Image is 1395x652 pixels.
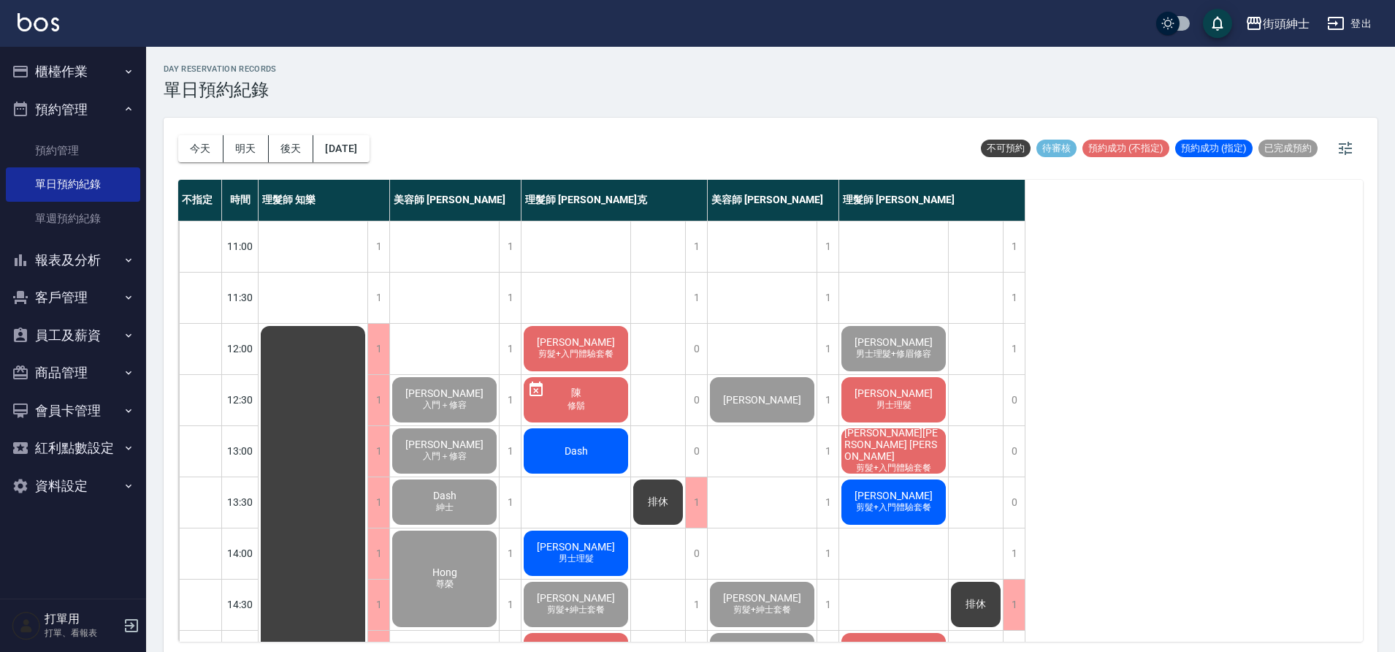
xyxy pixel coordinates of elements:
span: 男士理髮 [874,399,914,412]
span: 剪髮+入門體驗套餐 [535,348,616,360]
button: 員工及薪資 [6,316,140,355]
div: 不指定 [178,180,222,221]
span: [PERSON_NAME] [534,541,618,553]
div: 1 [499,324,521,374]
div: 1 [817,375,838,425]
span: 預約成功 (指定) [1175,142,1253,155]
button: 今天 [178,135,223,162]
div: 街頭紳士 [1263,15,1310,33]
button: 報表及分析 [6,241,140,279]
span: 剪髮+入門體驗套餐 [853,501,934,514]
div: 美容師 [PERSON_NAME] [708,180,839,221]
div: 美容師 [PERSON_NAME] [390,180,521,221]
div: 1 [367,375,389,425]
span: [PERSON_NAME] [852,490,936,501]
span: 預約成功 (不指定) [1082,142,1169,155]
h3: 單日預約紀錄 [164,80,277,100]
span: [PERSON_NAME] [852,336,936,348]
div: 1 [367,426,389,477]
a: 單週預約紀錄 [6,202,140,235]
button: [DATE] [313,135,369,162]
button: 預約管理 [6,91,140,129]
span: 已完成預約 [1258,142,1318,155]
span: Hong [429,566,460,578]
div: 1 [367,221,389,272]
div: 0 [1003,426,1025,477]
div: 1 [499,273,521,323]
div: 1 [1003,324,1025,374]
span: [PERSON_NAME] [720,592,804,604]
div: 14:30 [222,579,259,630]
h2: day Reservation records [164,64,277,74]
div: 14:00 [222,528,259,579]
button: 明天 [223,135,269,162]
div: 0 [685,375,707,425]
div: 1 [367,580,389,630]
div: 1 [817,273,838,323]
button: 後天 [269,135,314,162]
span: 尊榮 [433,578,456,591]
span: 紳士 [433,501,456,514]
span: [PERSON_NAME] [402,439,486,450]
div: 1 [499,375,521,425]
div: 1 [817,477,838,528]
div: 11:30 [222,272,259,323]
button: 商品管理 [6,354,140,392]
div: 0 [1003,477,1025,528]
div: 12:30 [222,374,259,425]
span: [PERSON_NAME] [534,336,618,348]
span: 男士理髮+修眉修容 [853,348,934,360]
button: 櫃檯作業 [6,53,140,91]
span: [PERSON_NAME] [534,592,618,604]
span: 剪髮+入門體驗套餐 [853,462,934,474]
span: [PERSON_NAME] [852,387,936,399]
span: 修鬍 [565,400,588,412]
div: 1 [685,477,707,528]
p: 打單、看報表 [45,626,119,640]
div: 1 [685,580,707,630]
div: 1 [499,580,521,630]
button: 會員卡管理 [6,392,140,430]
div: 1 [1003,221,1025,272]
span: Dash [562,445,591,457]
button: 街頭紳士 [1239,9,1315,39]
div: 時間 [222,180,259,221]
img: Logo [18,13,59,31]
div: 1 [1003,580,1025,630]
div: 13:00 [222,425,259,477]
span: 入門＋修容 [420,450,470,463]
div: 1 [499,426,521,477]
div: 1 [499,221,521,272]
div: 1 [817,324,838,374]
span: 陳 [568,387,584,400]
span: [PERSON_NAME] [720,394,804,406]
button: save [1203,9,1232,38]
div: 11:00 [222,221,259,272]
div: 1 [817,528,838,579]
div: 1 [499,477,521,528]
div: 理髮師 知樂 [259,180,390,221]
div: 0 [685,426,707,477]
button: 紅利點數設定 [6,429,140,467]
span: 排休 [645,496,671,509]
div: 1 [817,221,838,272]
div: 1 [499,528,521,579]
div: 0 [685,528,707,579]
a: 單日預約紀錄 [6,167,140,201]
div: 理髮師 [PERSON_NAME]克 [521,180,708,221]
span: 剪髮+紳士套餐 [544,604,608,616]
a: 預約管理 [6,134,140,167]
div: 12:00 [222,323,259,374]
div: 1 [367,477,389,528]
span: 排休 [963,598,989,611]
button: 資料設定 [6,467,140,505]
span: 剪髮+紳士套餐 [730,604,794,616]
img: Person [12,611,41,640]
div: 1 [685,221,707,272]
div: 1 [367,273,389,323]
span: 待審核 [1036,142,1077,155]
div: 1 [1003,528,1025,579]
div: 13:30 [222,477,259,528]
span: [PERSON_NAME] [402,387,486,399]
div: 理髮師 [PERSON_NAME] [839,180,1025,221]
